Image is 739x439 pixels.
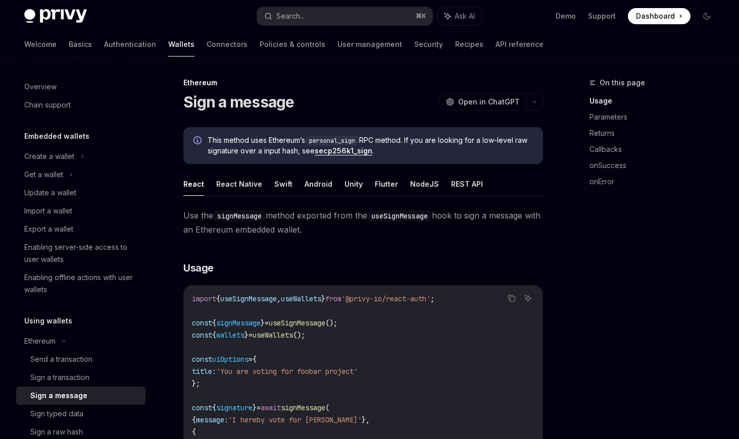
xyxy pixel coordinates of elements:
a: Sign typed data [16,405,145,423]
div: Chain support [24,99,71,111]
span: Use the method exported from the hook to sign a message with an Ethereum embedded wallet. [183,208,543,237]
span: = [265,318,269,327]
button: Copy the contents from the code block [505,292,518,305]
span: uiOptions [212,355,249,364]
span: await [261,403,281,412]
a: Sign a message [16,387,145,405]
a: Export a wallet [16,220,145,238]
div: Sign a transaction [30,371,89,383]
div: Send a transaction [30,353,92,365]
span: const [192,403,212,412]
a: Support [588,11,616,21]
span: Open in ChatGPT [458,97,520,107]
div: Ethereum [183,78,543,88]
span: { [192,427,196,436]
span: } [321,294,325,303]
button: Ask AI [437,7,482,25]
div: Sign a raw hash [30,426,83,438]
span: ⌘ K [416,12,426,20]
img: dark logo [24,9,87,23]
a: onSuccess [589,157,723,174]
span: const [192,355,212,364]
span: message: [196,415,228,424]
span: signMessage [216,318,261,327]
div: Update a wallet [24,187,76,199]
a: Dashboard [628,8,691,24]
a: Chain support [16,96,145,114]
span: = [257,403,261,412]
svg: Info [193,136,204,146]
a: Recipes [455,32,483,57]
a: Basics [69,32,92,57]
a: Enabling server-side access to user wallets [16,238,145,268]
span: '@privy-io/react-auth' [341,294,430,303]
a: Authentication [104,32,156,57]
a: API reference [496,32,544,57]
span: } [244,331,249,340]
span: { [192,415,196,424]
h5: Using wallets [24,315,72,327]
span: signature [216,403,253,412]
div: Enabling offline actions with user wallets [24,271,139,296]
button: Toggle dark mode [699,8,715,24]
a: Policies & controls [260,32,325,57]
span: }, [362,415,370,424]
button: Search...⌘K [257,7,432,25]
a: Parameters [589,109,723,125]
code: useSignMessage [367,210,432,222]
span: const [192,331,212,340]
button: REST API [451,172,483,196]
a: User management [337,32,402,57]
span: }; [192,379,200,388]
div: Get a wallet [24,169,63,181]
span: 'I hereby vote for [PERSON_NAME]' [228,415,362,424]
span: import [192,294,216,303]
a: Update a wallet [16,184,145,202]
a: Sign a transaction [16,368,145,387]
span: = [249,355,253,364]
span: } [253,403,257,412]
div: Import a wallet [24,205,72,217]
div: Create a wallet [24,150,74,162]
button: NodeJS [410,172,439,196]
h1: Sign a message [183,93,294,111]
a: Usage [589,93,723,109]
button: React Native [216,172,262,196]
span: useSignMessage [220,294,277,303]
span: Ask AI [455,11,475,21]
a: Security [414,32,443,57]
span: ( [325,403,329,412]
span: useWallets [253,331,293,340]
span: { [212,403,216,412]
a: Welcome [24,32,57,57]
span: (); [293,331,305,340]
span: { [212,331,216,340]
span: useSignMessage [269,318,325,327]
span: } [261,318,265,327]
span: Dashboard [636,11,675,21]
span: 'You are voting for foobar project' [216,367,358,376]
button: Unity [344,172,363,196]
button: React [183,172,204,196]
span: On this page [600,77,645,89]
span: wallets [216,331,244,340]
button: Ask AI [521,292,534,305]
span: title: [192,367,216,376]
span: (); [325,318,337,327]
a: Returns [589,125,723,141]
span: { [216,294,220,303]
div: Sign typed data [30,408,83,420]
a: Connectors [207,32,248,57]
span: useWallets [281,294,321,303]
h5: Embedded wallets [24,130,89,142]
span: , [277,294,281,303]
div: Search... [276,10,305,22]
span: signMessage [281,403,325,412]
button: Open in ChatGPT [439,93,526,111]
a: Callbacks [589,141,723,157]
a: Enabling offline actions with user wallets [16,268,145,299]
button: Android [305,172,332,196]
span: { [212,318,216,327]
a: Wallets [168,32,194,57]
span: { [253,355,257,364]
